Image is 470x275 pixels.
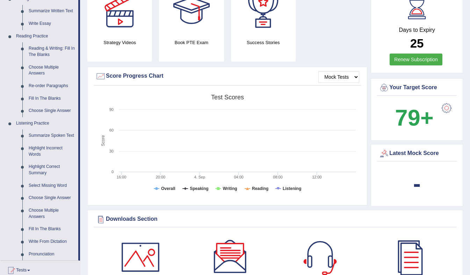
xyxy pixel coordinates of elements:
tspan: 4. Sep [194,175,205,179]
a: Listening Practice [13,117,78,130]
a: Highlight Correct Summary [26,161,78,179]
a: Write From Dictation [26,235,78,248]
b: 25 [410,36,424,50]
a: Re-order Paragraphs [26,80,78,92]
text: 90 [109,107,114,112]
div: Score Progress Chart [95,71,359,82]
a: Choose Multiple Answers [26,204,78,223]
a: Summarize Written Text [26,5,78,17]
b: - [413,171,421,196]
a: Select Missing Word [26,179,78,192]
a: Fill In The Blanks [26,92,78,105]
text: 30 [109,149,114,153]
tspan: Writing [223,186,237,191]
tspan: Reading [252,186,268,191]
text: 16:00 [117,175,126,179]
a: Fill In The Blanks [26,223,78,235]
text: 08:00 [273,175,283,179]
b: 79+ [395,105,434,131]
text: 20:00 [156,175,166,179]
h4: Days to Expiry [379,27,455,33]
a: Reading Practice [13,30,78,43]
div: Your Target Score [379,83,455,93]
tspan: Test scores [211,94,244,101]
a: Choose Multiple Answers [26,61,78,80]
a: Highlight Incorrect Words [26,142,78,161]
text: 0 [111,170,114,174]
a: Pronunciation [26,248,78,261]
div: Latest Mock Score [379,148,455,159]
tspan: Score [101,135,106,146]
h4: Success Stories [231,39,296,46]
tspan: Listening [283,186,301,191]
a: Choose Single Answer [26,192,78,204]
a: Reading & Writing: Fill In The Blanks [26,42,78,61]
tspan: Speaking [190,186,208,191]
h4: Strategy Videos [87,39,152,46]
a: Summarize Spoken Text [26,129,78,142]
a: Renew Subscription [390,54,442,65]
text: 04:00 [234,175,244,179]
a: Write Essay [26,17,78,30]
h4: Book PTE Exam [159,39,224,46]
tspan: Overall [161,186,175,191]
div: Downloads Section [95,214,455,225]
text: 12:00 [312,175,322,179]
a: Choose Single Answer [26,105,78,117]
text: 60 [109,128,114,132]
